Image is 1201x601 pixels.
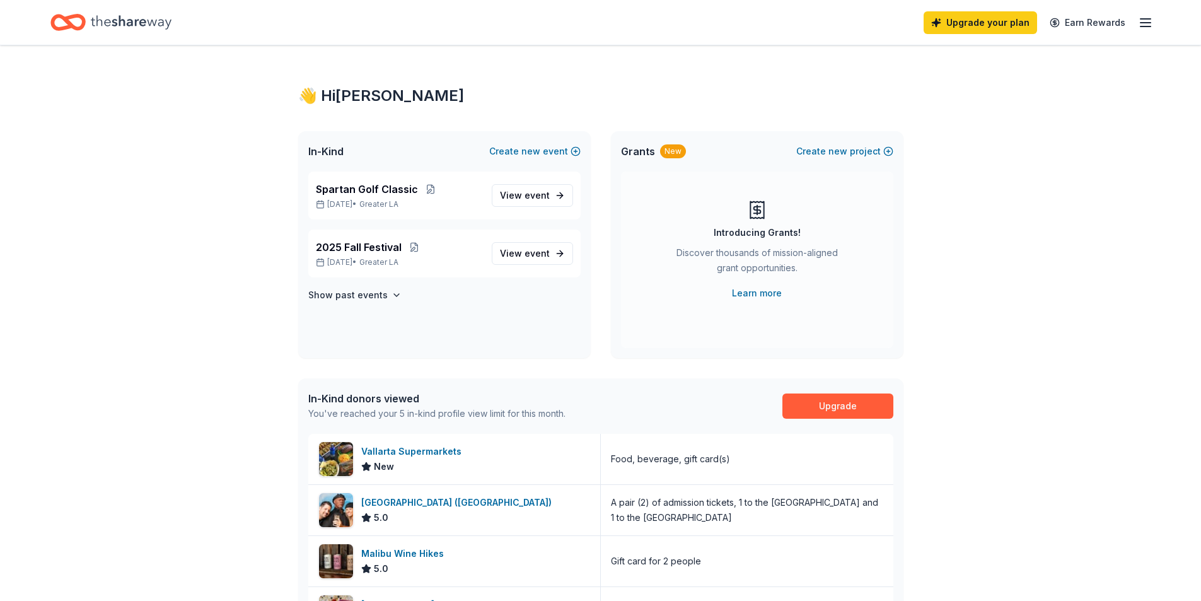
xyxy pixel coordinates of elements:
div: Gift card for 2 people [611,554,701,569]
div: Introducing Grants! [714,225,801,240]
p: [DATE] • [316,199,482,209]
a: Upgrade your plan [924,11,1037,34]
a: Learn more [732,286,782,301]
span: Greater LA [359,199,398,209]
h4: Show past events [308,288,388,303]
span: View [500,188,550,203]
span: Grants [621,144,655,159]
span: event [525,190,550,201]
span: New [374,459,394,474]
a: View event [492,184,573,207]
img: Image for Hollywood Wax Museum (Hollywood) [319,493,353,527]
div: 👋 Hi [PERSON_NAME] [298,86,903,106]
button: Createnewproject [796,144,893,159]
div: Vallarta Supermarkets [361,444,467,459]
button: Createnewevent [489,144,581,159]
span: 5.0 [374,561,388,576]
span: View [500,246,550,261]
img: Image for Vallarta Supermarkets [319,442,353,476]
span: event [525,248,550,259]
span: Spartan Golf Classic [316,182,418,197]
img: Image for Malibu Wine Hikes [319,544,353,578]
div: Malibu Wine Hikes [361,546,449,561]
span: 5.0 [374,510,388,525]
div: New [660,144,686,158]
div: In-Kind donors viewed [308,391,566,406]
span: Greater LA [359,257,398,267]
div: Food, beverage, gift card(s) [611,452,730,467]
div: A pair (2) of admission tickets, 1 to the [GEOGRAPHIC_DATA] and 1 to the [GEOGRAPHIC_DATA] [611,495,883,525]
a: View event [492,242,573,265]
p: [DATE] • [316,257,482,267]
a: Upgrade [782,394,893,419]
div: You've reached your 5 in-kind profile view limit for this month. [308,406,566,421]
button: Show past events [308,288,402,303]
a: Earn Rewards [1042,11,1133,34]
a: Home [50,8,171,37]
div: [GEOGRAPHIC_DATA] ([GEOGRAPHIC_DATA]) [361,495,557,510]
div: Discover thousands of mission-aligned grant opportunities. [671,245,843,281]
span: new [828,144,847,159]
span: 2025 Fall Festival [316,240,402,255]
span: new [521,144,540,159]
span: In-Kind [308,144,344,159]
